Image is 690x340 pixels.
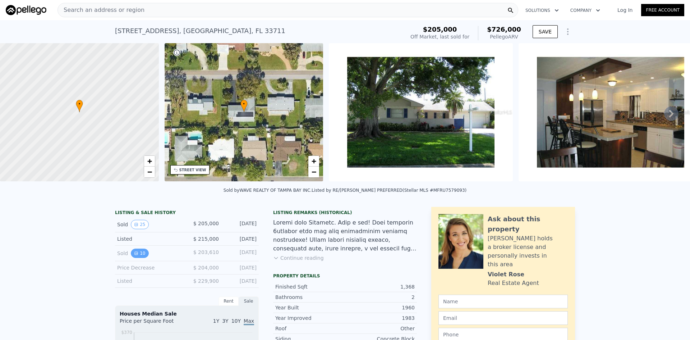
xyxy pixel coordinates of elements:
span: • [240,101,248,107]
span: 3Y [222,318,228,324]
span: 10Y [231,318,241,324]
div: Rent [218,296,239,306]
tspan: $370 [121,330,132,335]
div: Other [345,325,415,332]
span: + [312,157,316,166]
div: LISTING & SALE HISTORY [115,210,259,217]
div: [DATE] [225,249,257,258]
div: Off Market, last sold for [410,33,469,40]
div: Pellego ARV [487,33,521,40]
div: Listed [117,235,181,242]
div: 1,368 [345,283,415,290]
button: View historical data [131,220,148,229]
div: Finished Sqft [275,283,345,290]
span: Search an address or region [58,6,144,14]
span: $726,000 [487,26,521,33]
span: 1Y [213,318,219,324]
div: 1983 [345,314,415,322]
div: Sold by WAVE REALTY OF TAMPA BAY INC . [224,188,312,193]
div: Violet Rose [488,270,524,279]
button: Solutions [520,4,565,17]
span: − [147,167,152,176]
div: [DATE] [225,220,257,229]
div: Listing Remarks (Historical) [273,210,417,216]
img: Pellego [6,5,46,15]
div: [PERSON_NAME] holds a broker license and personally invests in this area [488,234,568,269]
img: Sale: 57922652 Parcel: 55190471 [329,43,513,181]
div: [DATE] [225,277,257,285]
button: Continue reading [273,254,324,262]
div: • [76,100,83,112]
input: Name [438,295,568,308]
div: • [240,100,248,112]
div: STREET VIEW [179,167,206,173]
button: SAVE [533,25,558,38]
span: $ 229,900 [193,278,219,284]
a: Zoom out [144,167,155,177]
div: Sale [239,296,259,306]
button: Show Options [561,24,575,39]
span: $ 205,000 [193,221,219,226]
div: Property details [273,273,417,279]
a: Free Account [641,4,684,16]
div: Bathrooms [275,294,345,301]
div: [STREET_ADDRESS] , [GEOGRAPHIC_DATA] , FL 33711 [115,26,285,36]
a: Zoom in [308,156,319,167]
div: [DATE] [225,264,257,271]
div: Listed by RE/[PERSON_NAME] PREFERRED (Stellar MLS #MFRU7579093) [312,188,466,193]
div: 1960 [345,304,415,311]
div: Loremi dolo Sitametc. Adip e sed! Doei temporin 6utlabor etdo mag aliq enimadminim veniamq nostru... [273,218,417,253]
div: Roof [275,325,345,332]
a: Zoom out [308,167,319,177]
span: $205,000 [423,26,457,33]
div: Houses Median Sale [120,310,254,317]
div: [DATE] [225,235,257,242]
span: + [147,157,152,166]
div: Real Estate Agent [488,279,539,287]
span: $ 203,610 [193,249,219,255]
div: Price Decrease [117,264,181,271]
span: Max [244,318,254,325]
div: Sold [117,220,181,229]
button: View historical data [131,249,148,258]
input: Email [438,311,568,325]
div: Listed [117,277,181,285]
div: Year Improved [275,314,345,322]
span: − [312,167,316,176]
div: Year Built [275,304,345,311]
span: • [76,101,83,107]
div: 2 [345,294,415,301]
a: Log In [609,6,641,14]
span: $ 204,000 [193,265,219,271]
a: Zoom in [144,156,155,167]
div: Sold [117,249,181,258]
button: Company [565,4,606,17]
div: Ask about this property [488,214,568,234]
div: Price per Square Foot [120,317,187,329]
span: $ 215,000 [193,236,219,242]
